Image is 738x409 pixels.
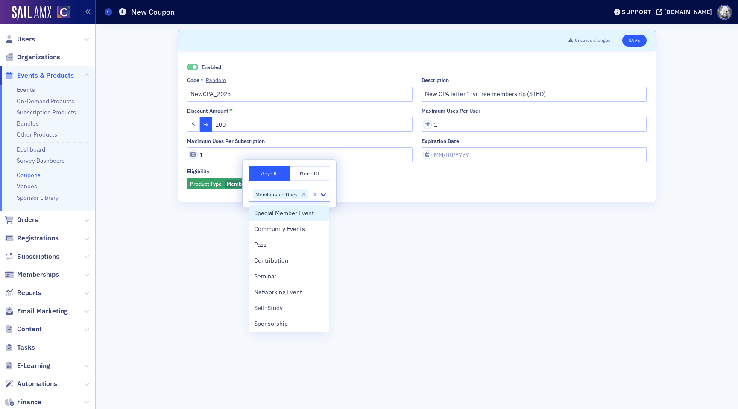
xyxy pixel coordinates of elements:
div: Remove Membership Dues [299,189,308,199]
img: SailAMX [12,6,51,20]
a: Memberships [5,270,59,279]
a: Finance [5,397,41,407]
div: Support [622,8,651,16]
input: 0 [212,117,413,132]
div: Membership Dues [187,178,283,189]
a: Events & Products [5,71,74,80]
div: Membership Dues [253,189,299,199]
a: Automations [5,379,57,389]
a: Orders [5,215,38,225]
span: Users [17,35,35,44]
div: Discount Amount [187,108,228,114]
span: Special Member Event [254,209,314,218]
a: Sponsor Library [17,194,59,202]
a: Venues [17,182,37,190]
button: $ [187,117,200,132]
a: Survey Dashboard [17,157,65,164]
span: E-Learning [17,361,50,371]
a: Other Products [17,131,57,138]
button: Save [622,35,647,47]
a: On-Demand Products [17,97,74,105]
input: MM/DD/YYYY [422,147,647,162]
a: Registrations [5,234,59,243]
span: Reports [17,288,41,298]
span: Events & Products [17,71,74,80]
span: Profile [717,5,732,20]
button: [DOMAIN_NAME] [656,9,715,15]
button: Code* [206,77,226,83]
a: Organizations [5,53,60,62]
div: Description [422,77,449,83]
span: Finance [17,397,41,407]
span: Contribution [254,256,288,265]
span: Sponsorship [254,319,288,328]
abbr: This field is required [229,108,233,114]
div: [DOMAIN_NAME] [664,8,712,16]
a: Reports [5,288,41,298]
span: Pass [254,240,266,249]
a: Email Marketing [5,307,68,316]
span: Enabled [187,64,198,70]
span: Automations [17,379,57,389]
span: Subscriptions [17,252,59,261]
a: Users [5,35,35,44]
a: Dashboard [17,146,45,153]
div: Maximum uses per subscription [187,138,265,144]
a: Subscription Products [17,108,76,116]
abbr: This field is required [200,77,204,83]
a: Content [5,324,42,334]
span: Community Events [254,225,305,234]
button: % [200,117,213,132]
img: SailAMX [57,6,70,19]
span: Membership Dues [227,180,270,187]
span: Enabled [202,64,221,70]
button: None Of [290,166,331,181]
span: Self-Study [254,304,283,313]
a: Coupons [17,171,41,179]
div: Maximum uses per user [422,108,480,114]
span: Tasks [17,343,35,352]
span: Content [17,324,42,334]
div: Expiration date [422,138,459,144]
span: Unsaved changes [575,37,610,44]
span: Email Marketing [17,307,68,316]
a: Events [17,86,35,93]
a: Subscriptions [5,252,59,261]
span: Seminar [254,272,276,281]
a: E-Learning [5,361,50,371]
span: Product Type [190,180,222,187]
a: Tasks [5,343,35,352]
span: Registrations [17,234,59,243]
div: Eligibility [187,168,209,175]
button: Any Of [249,166,290,181]
h1: New Coupon [131,7,175,17]
span: Organizations [17,53,60,62]
div: Code [187,77,199,83]
span: Memberships [17,270,59,279]
a: View Homepage [51,6,70,20]
a: Bundles [17,120,39,127]
span: Networking Event [254,288,302,297]
span: Orders [17,215,38,225]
